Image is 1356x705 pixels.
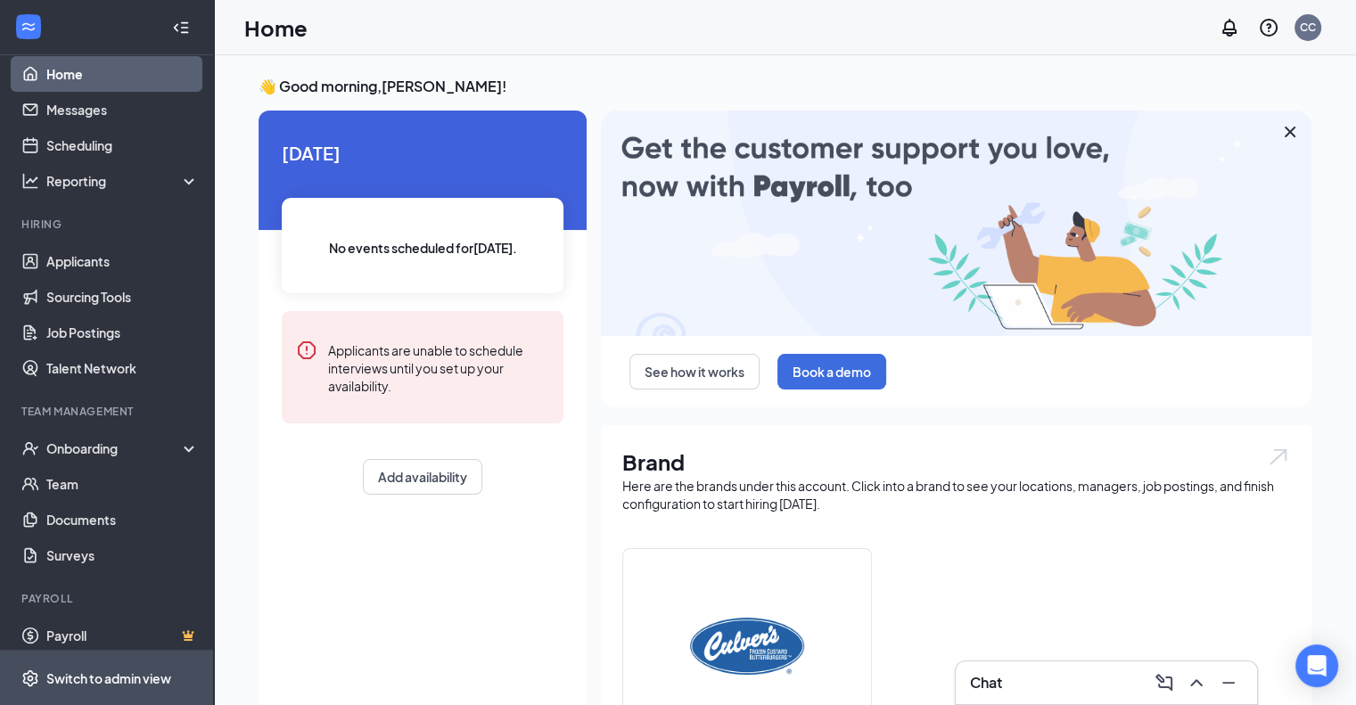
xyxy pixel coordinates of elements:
img: open.6027fd2a22e1237b5b06.svg [1267,447,1290,467]
button: ComposeMessage [1150,668,1179,697]
svg: ChevronUp [1186,672,1207,693]
a: PayrollCrown [46,618,199,653]
a: Surveys [46,537,199,573]
h3: Chat [970,673,1002,693]
svg: Settings [21,669,39,687]
span: [DATE] [282,139,563,167]
a: Home [46,56,199,92]
a: Job Postings [46,315,199,350]
a: Messages [46,92,199,127]
button: Book a demo [777,354,886,389]
svg: WorkstreamLogo [20,18,37,36]
div: CC [1300,20,1316,35]
a: Talent Network [46,350,199,386]
img: payroll-large.gif [601,111,1311,336]
div: Here are the brands under this account. Click into a brand to see your locations, managers, job p... [622,477,1290,512]
a: Documents [46,502,199,537]
img: Culver's [690,589,804,703]
button: See how it works [629,354,760,389]
div: Hiring [21,217,195,232]
div: Reporting [46,172,200,190]
div: Open Intercom Messenger [1295,644,1338,687]
svg: QuestionInfo [1258,17,1279,38]
div: Switch to admin view [46,669,171,687]
h1: Home [244,12,308,43]
div: Applicants are unable to schedule interviews until you set up your availability. [328,340,549,395]
svg: UserCheck [21,439,39,457]
span: No events scheduled for [DATE] . [329,238,517,258]
div: Team Management [21,404,195,419]
h3: 👋 Good morning, [PERSON_NAME] ! [259,77,1311,96]
button: Add availability [363,459,482,495]
a: Applicants [46,243,199,279]
svg: Notifications [1219,17,1240,38]
svg: Error [296,340,317,361]
svg: Collapse [172,19,190,37]
svg: Analysis [21,172,39,190]
svg: Cross [1279,121,1301,143]
a: Scheduling [46,127,199,163]
svg: ComposeMessage [1154,672,1175,693]
h1: Brand [622,447,1290,477]
button: ChevronUp [1182,668,1211,697]
a: Team [46,466,199,502]
div: Payroll [21,591,195,606]
button: Minimize [1214,668,1243,697]
svg: Minimize [1218,672,1239,693]
a: Sourcing Tools [46,279,199,315]
div: Onboarding [46,439,184,457]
